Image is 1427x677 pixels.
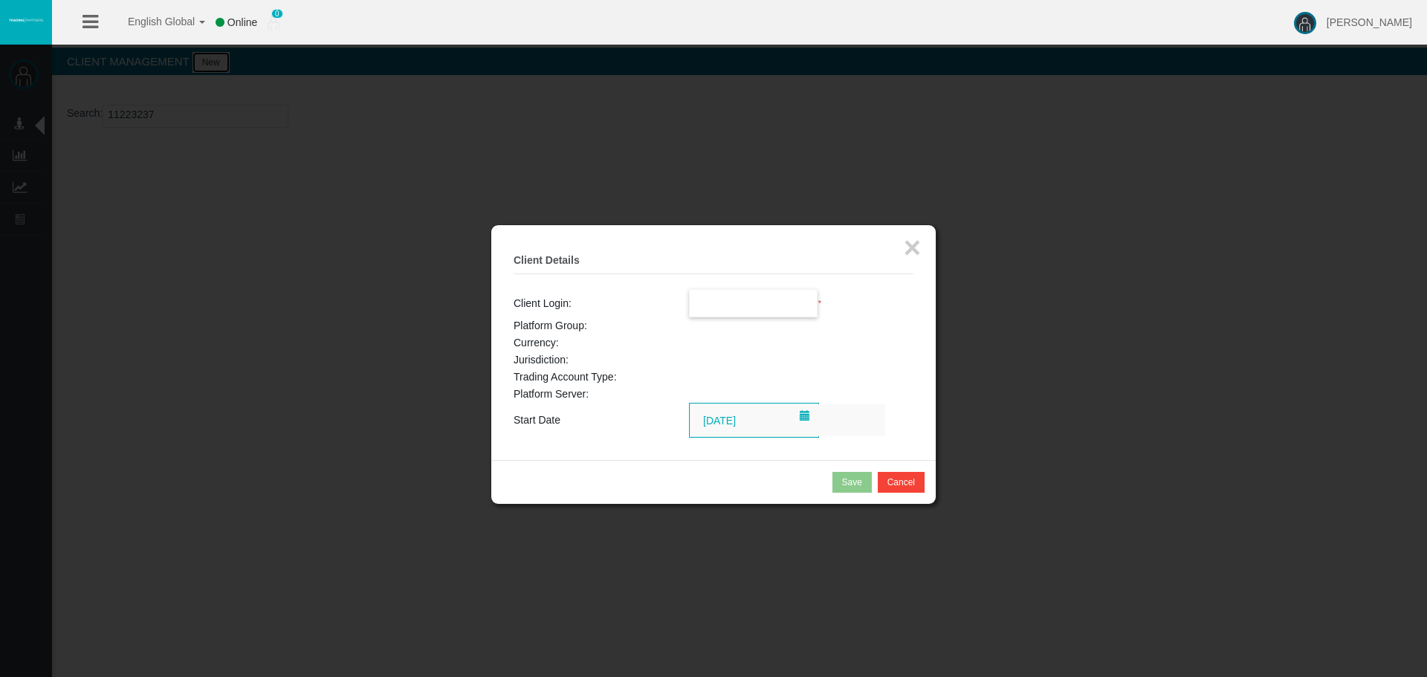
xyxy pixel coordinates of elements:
td: Platform Group: [514,317,689,334]
span: Online [227,16,257,28]
td: Start Date [514,403,689,438]
td: Currency: [514,334,689,352]
span: [PERSON_NAME] [1327,16,1412,28]
td: Platform Server: [514,386,689,403]
span: 0 [271,9,283,19]
b: Client Details [514,254,580,266]
button: × [904,233,921,262]
td: Client Login: [514,289,689,317]
span: English Global [109,16,195,27]
td: Trading Account Type: [514,369,689,386]
img: user_small.png [268,16,279,30]
img: user-image [1294,12,1316,34]
button: Cancel [878,472,925,493]
img: logo.svg [7,17,45,23]
td: Jurisdiction: [514,352,689,369]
